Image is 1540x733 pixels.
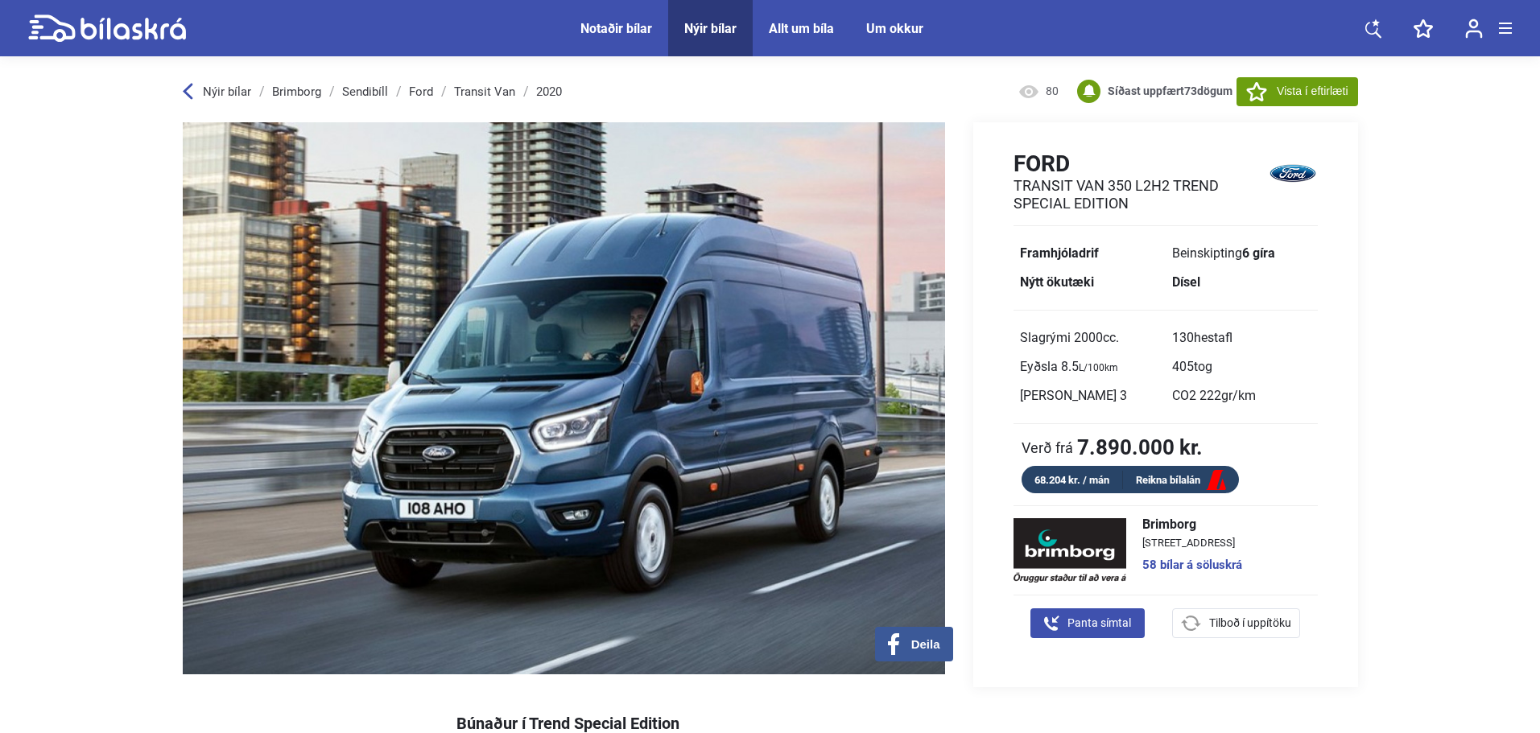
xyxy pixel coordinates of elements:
span: Tilboð í uppítöku [1209,615,1291,632]
div: 68.204 kr. / mán [1022,471,1123,489]
span: Beinskipting [1172,245,1275,261]
a: Allt um bíla [769,21,834,36]
span: 80 [1046,84,1066,100]
b: 7.890.000 kr. [1077,437,1203,458]
span: Deila [911,637,940,652]
span: Brimborg [1142,518,1242,531]
span: Eyðsla 8.5 [1020,359,1118,374]
img: user-login.svg [1465,19,1483,39]
a: Um okkur [866,21,923,36]
span: gr/km [1221,388,1256,403]
b: Dísel [1172,274,1200,290]
a: Notaðir bílar [580,21,652,36]
span: [PERSON_NAME] 3 [1020,388,1127,403]
b: 6 gíra [1242,245,1275,261]
span: [STREET_ADDRESS] [1142,537,1242,548]
span: Panta símtal [1067,615,1131,632]
span: 130 [1172,330,1232,345]
b: Nýtt ökutæki [1020,274,1094,290]
h2: Transit Van 350 L2H2 Trend Special Edition [1014,177,1269,212]
span: Verð frá [1022,439,1073,455]
a: 2020 [536,85,562,98]
span: 73 [1184,84,1197,97]
sub: L/100km [1079,362,1118,373]
a: Transit Van [454,85,515,98]
span: hestafl [1194,330,1232,345]
button: Vista í eftirlæti [1237,77,1357,106]
span: tog [1194,359,1212,374]
span: cc. [1103,330,1119,345]
a: Nýir bílar [684,21,737,36]
h1: Ford [1014,150,1269,177]
span: Búnaður í Trend Special Edition [456,714,679,733]
b: Framhjóladrif [1020,245,1099,261]
a: Brimborg [272,85,321,98]
span: 405 [1172,359,1212,374]
span: CO2 222 [1172,388,1256,403]
a: Sendibíll [342,85,388,98]
a: Ford [409,85,433,98]
a: Reikna bílalán [1123,471,1239,491]
button: Deila [875,627,953,661]
b: Síðast uppfært dögum [1108,84,1232,97]
span: Nýir bílar [203,84,251,99]
a: 58 bílar á söluskrá [1142,559,1242,571]
span: Vista í eftirlæti [1277,83,1348,100]
span: Slagrými 2000 [1020,330,1119,345]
